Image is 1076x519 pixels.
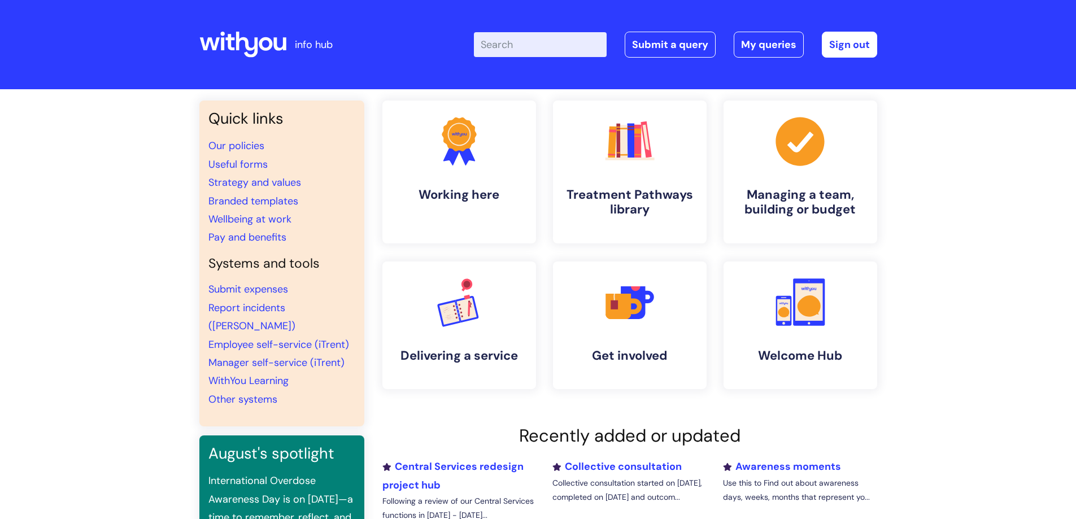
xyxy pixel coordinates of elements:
[562,348,698,363] h4: Get involved
[382,460,524,491] a: Central Services redesign project hub
[733,348,868,363] h4: Welcome Hub
[382,101,536,243] a: Working here
[208,374,289,387] a: WithYou Learning
[295,36,333,54] p: info hub
[208,110,355,128] h3: Quick links
[208,338,349,351] a: Employee self-service (iTrent)
[553,261,707,389] a: Get involved
[391,187,527,202] h4: Working here
[208,230,286,244] a: Pay and benefits
[734,32,804,58] a: My queries
[208,212,291,226] a: Wellbeing at work
[208,282,288,296] a: Submit expenses
[562,187,698,217] h4: Treatment Pathways library
[208,176,301,189] a: Strategy and values
[822,32,877,58] a: Sign out
[208,444,355,463] h3: August's spotlight
[208,356,345,369] a: Manager self-service (iTrent)
[724,261,877,389] a: Welcome Hub
[208,194,298,208] a: Branded templates
[733,187,868,217] h4: Managing a team, building or budget
[552,476,706,504] p: Collective consultation started on [DATE], completed on [DATE] and outcom...
[474,32,607,57] input: Search
[474,32,877,58] div: | -
[208,139,264,152] a: Our policies
[382,425,877,446] h2: Recently added or updated
[208,158,268,171] a: Useful forms
[208,301,295,333] a: Report incidents ([PERSON_NAME])
[723,460,841,473] a: Awareness moments
[625,32,716,58] a: Submit a query
[723,476,877,504] p: Use this to Find out about awareness days, weeks, months that represent yo...
[552,460,682,473] a: Collective consultation
[208,392,277,406] a: Other systems
[724,101,877,243] a: Managing a team, building or budget
[382,261,536,389] a: Delivering a service
[391,348,527,363] h4: Delivering a service
[208,256,355,272] h4: Systems and tools
[553,101,707,243] a: Treatment Pathways library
